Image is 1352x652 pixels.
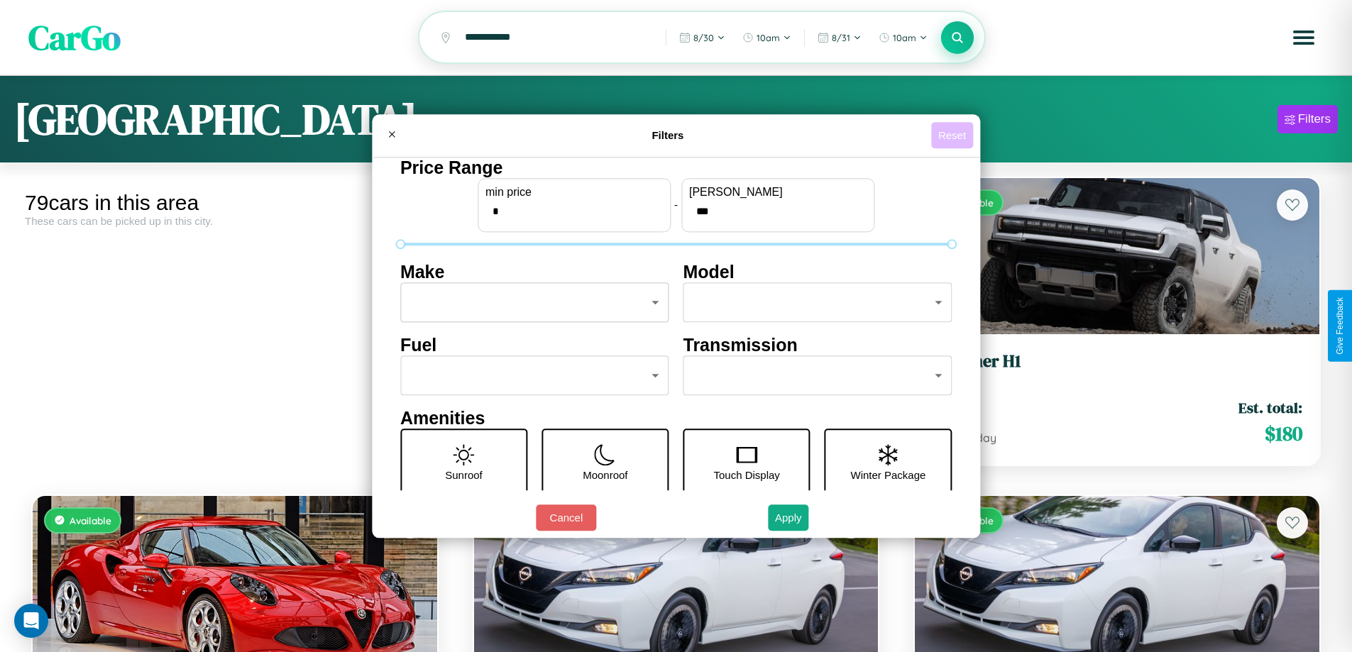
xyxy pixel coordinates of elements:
[14,90,417,148] h1: [GEOGRAPHIC_DATA]
[25,191,445,215] div: 79 cars in this area
[536,504,596,531] button: Cancel
[932,351,1302,372] h3: Hummer H1
[400,408,952,429] h4: Amenities
[1238,397,1302,418] span: Est. total:
[25,215,445,227] div: These cars can be picked up in this city.
[1284,18,1324,57] button: Open menu
[400,262,669,282] h4: Make
[1335,297,1345,355] div: Give Feedback
[931,122,973,148] button: Reset
[485,186,663,199] label: min price
[445,465,483,485] p: Sunroof
[1277,105,1338,133] button: Filters
[405,129,931,141] h4: Filters
[713,465,779,485] p: Touch Display
[1298,112,1331,126] div: Filters
[683,335,952,355] h4: Transmission
[735,26,798,49] button: 10am
[872,26,935,49] button: 10am
[768,504,809,531] button: Apply
[14,604,48,638] div: Open Intercom Messenger
[757,32,780,43] span: 10am
[674,195,678,214] p: -
[693,32,714,43] span: 8 / 30
[683,262,952,282] h4: Model
[1265,419,1302,448] span: $ 180
[689,186,867,199] label: [PERSON_NAME]
[967,431,996,445] span: / day
[832,32,850,43] span: 8 / 31
[583,465,627,485] p: Moonroof
[70,514,111,526] span: Available
[400,158,952,178] h4: Price Range
[28,14,121,61] span: CarGo
[932,351,1302,386] a: Hummer H12024
[400,335,669,355] h4: Fuel
[810,26,869,49] button: 8/31
[893,32,916,43] span: 10am
[851,465,926,485] p: Winter Package
[672,26,732,49] button: 8/30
